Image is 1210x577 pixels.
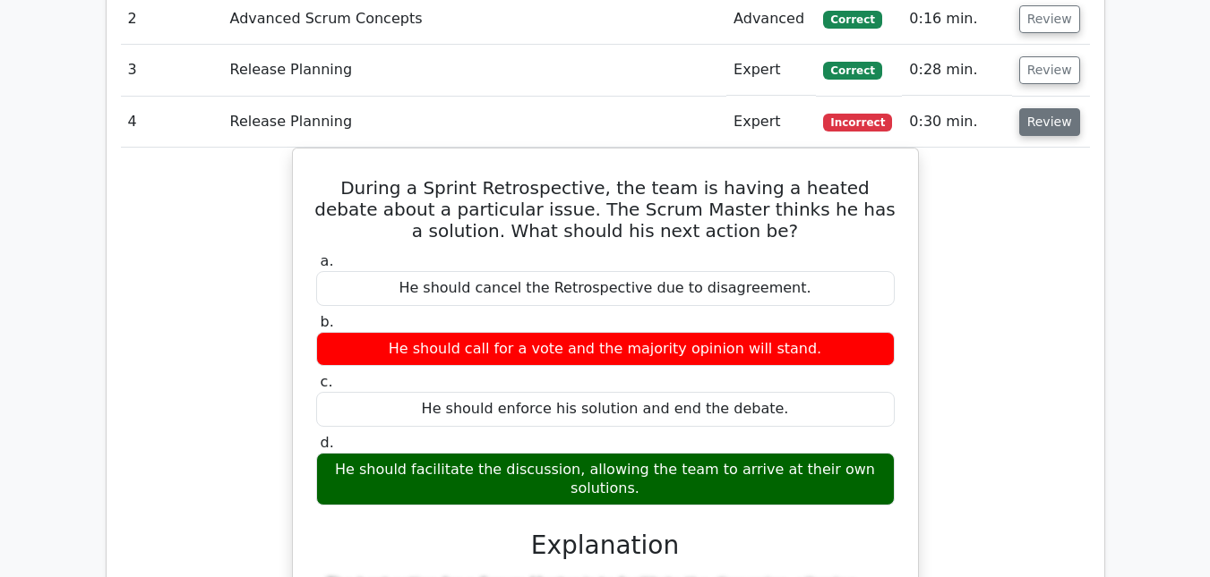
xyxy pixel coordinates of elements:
div: He should enforce his solution and end the debate. [316,392,895,427]
div: He should cancel the Retrospective due to disagreement. [316,271,895,306]
td: Release Planning [223,45,727,96]
span: Incorrect [823,114,892,132]
button: Review [1019,5,1080,33]
span: a. [321,252,334,269]
div: He should call for a vote and the majority opinion will stand. [316,332,895,367]
td: 4 [121,97,223,148]
td: Expert [726,45,816,96]
td: 3 [121,45,223,96]
button: Review [1019,56,1080,84]
td: 0:30 min. [902,97,1011,148]
span: Correct [823,62,881,80]
button: Review [1019,108,1080,136]
td: 0:28 min. [902,45,1011,96]
td: Expert [726,97,816,148]
span: Correct [823,11,881,29]
td: Release Planning [223,97,727,148]
span: b. [321,313,334,330]
div: He should facilitate the discussion, allowing the team to arrive at their own solutions. [316,453,895,506]
span: d. [321,434,334,451]
h3: Explanation [327,530,884,561]
span: c. [321,373,333,390]
h5: During a Sprint Retrospective, the team is having a heated debate about a particular issue. The S... [314,177,897,242]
